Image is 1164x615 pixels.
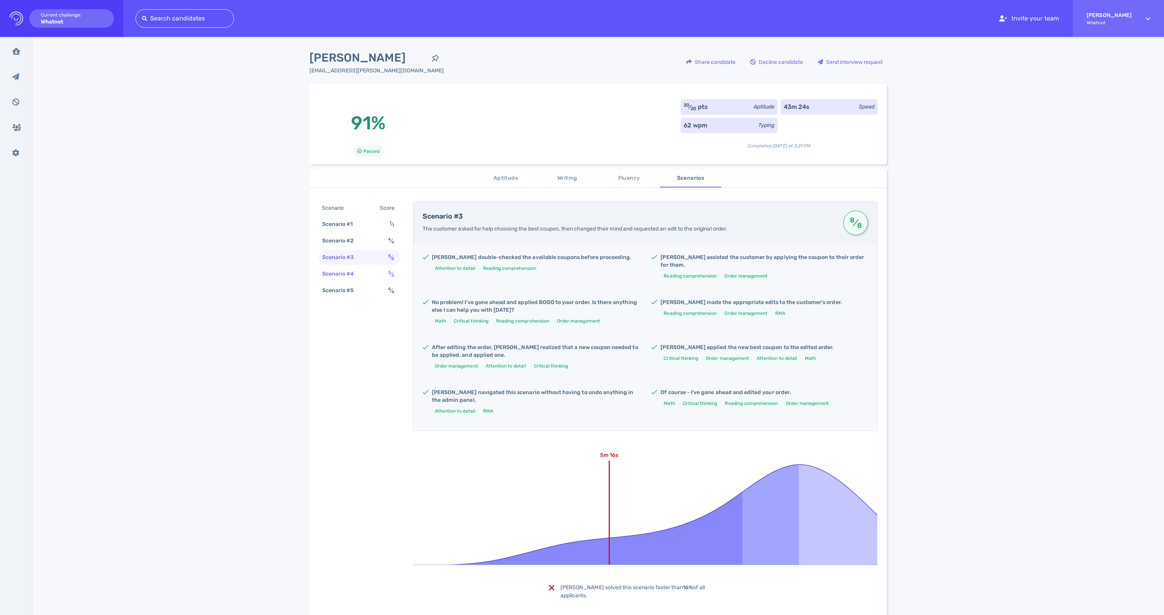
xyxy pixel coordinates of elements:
[721,272,771,280] li: Order management
[391,256,394,261] sub: 8
[320,202,353,214] div: Scenario
[1087,12,1132,18] strong: [PERSON_NAME]
[531,362,572,370] li: Critical thinking
[682,53,739,71] div: Share candidate
[388,286,391,291] sup: 4
[309,67,444,75] div: Click to copy the email address
[388,237,391,242] sup: 4
[856,225,862,226] sub: 8
[600,452,618,458] text: 5m 16s
[661,309,720,318] li: Reading comprehension
[661,272,720,280] li: Reading comprehension
[682,53,740,71] button: Share candidate
[754,354,800,363] li: Attention to detail
[859,103,875,111] div: Speed
[661,354,701,363] li: Critical thinking
[554,317,603,325] li: Order management
[309,49,427,67] span: [PERSON_NAME]
[493,317,552,325] li: Reading comprehension
[1087,20,1132,25] span: Whatnot
[772,309,788,318] li: RMA
[661,254,868,269] h5: [PERSON_NAME] assisted the customer by applying the coupon to their order for them.
[388,253,391,258] sup: 8
[391,273,394,278] sub: 3
[721,309,771,318] li: Order management
[681,136,878,149] div: Completed [DATE] at 3:21 PM
[432,317,449,325] li: Math
[390,220,391,225] sup: 1
[783,399,832,408] li: Order management
[321,268,363,279] div: Scenario #4
[363,147,379,156] span: Passed
[423,212,834,221] h4: Scenario #3
[321,219,362,230] div: Scenario #1
[722,399,781,408] li: Reading comprehension
[813,53,887,71] button: Send interview request
[661,299,842,306] h5: [PERSON_NAME] made the appropriate edits to the customer's order.
[451,317,492,325] li: Critical thinking
[480,264,539,272] li: Reading comprehension
[849,216,862,230] span: ⁄
[480,174,532,183] span: Aptitude
[664,174,717,183] span: Scenarios
[603,174,655,183] span: Fluency
[432,362,481,370] li: Order management
[683,584,693,591] b: 16%
[680,399,721,408] li: Critical thinking
[432,254,631,261] h5: [PERSON_NAME] double-checked the available coupons before proceeding.
[758,121,774,129] div: Typing
[661,344,834,351] h5: [PERSON_NAME] applied the new best coupon to the edited order.
[388,287,394,294] span: ⁄
[784,102,809,112] div: 43m 24s
[432,299,639,314] h5: No problem! I've gone ahead and applied BOGO to your order. Is there anything else I can help you...
[661,399,678,408] li: Math
[754,103,774,111] div: Aptitude
[684,121,707,130] div: 62 wpm
[432,407,478,415] li: Attention to detail
[391,289,394,294] sub: 4
[661,389,832,396] h5: Of course - I've gone ahead and edited your order.
[560,584,705,599] span: [PERSON_NAME] solved this scenario faster than of all applicants.
[388,237,394,244] span: ⁄
[849,219,855,221] sup: 8
[351,112,386,134] span: 91%
[691,106,696,111] sub: 20
[388,271,394,277] span: ⁄
[321,285,363,296] div: Scenario #5
[432,264,478,272] li: Attention to detail
[388,254,394,261] span: ⁄
[391,240,394,245] sub: 4
[480,407,496,415] li: RMA
[483,362,529,370] li: Attention to detail
[746,53,807,71] button: Decline candidate
[541,174,594,183] span: Writing
[388,270,391,275] sup: 3
[746,53,807,71] div: Decline candidate
[321,252,363,263] div: Scenario #3
[423,226,727,232] span: The customer asked for help choosing the best coupon, then changed their mind and requested an ed...
[432,344,639,359] h5: After editing the order, [PERSON_NAME] realized that a new coupon needed to be applied, and appli...
[432,389,639,404] h5: [PERSON_NAME] navigated this scenario without having to undo anything in the admin panel.
[684,102,708,112] div: ⁄ pts
[378,202,399,214] div: Score
[802,354,819,363] li: Math
[321,235,363,246] div: Scenario #2
[684,102,689,108] sup: 20
[390,221,394,227] span: ⁄
[703,354,752,363] li: Order management
[392,223,394,228] sub: 1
